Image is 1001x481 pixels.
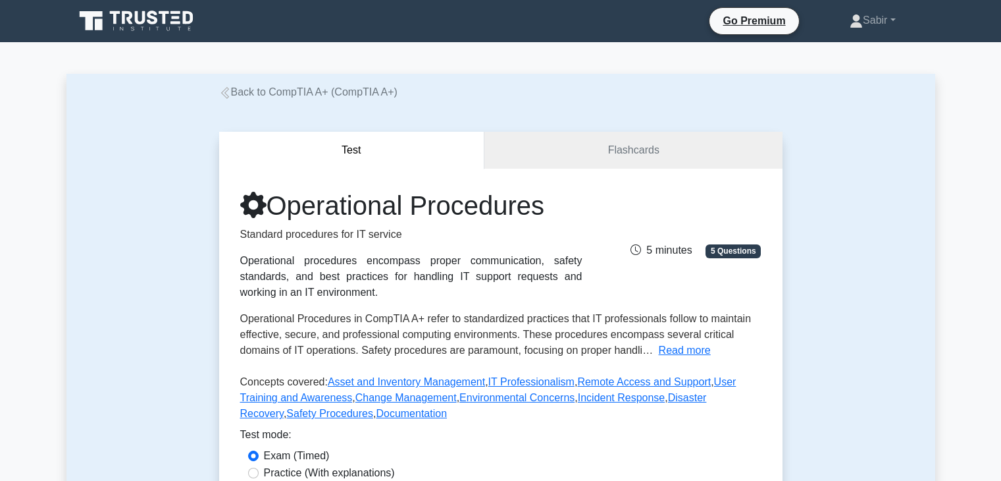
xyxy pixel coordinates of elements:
p: Standard procedures for IT service [240,227,582,242]
a: IT Professionalism [488,376,575,387]
a: Back to CompTIA A+ (CompTIA A+) [219,86,398,98]
label: Practice (With explanations) [264,465,395,481]
h1: Operational Procedures [240,190,582,221]
a: Remote Access and Support [577,376,711,387]
a: Asset and Inventory Management [328,376,485,387]
a: Change Management [355,392,457,403]
a: Sabir [818,7,927,34]
label: Exam (Timed) [264,448,330,464]
span: 5 minutes [630,244,692,256]
p: Concepts covered: , , , , , , , , , [240,374,761,427]
a: Safety Procedures [286,408,373,419]
a: Documentation [376,408,447,419]
a: Go Premium [715,13,793,29]
div: Operational procedures encompass proper communication, safety standards, and best practices for h... [240,253,582,300]
button: Test [219,132,485,169]
a: Incident Response [578,392,665,403]
span: 5 Questions [706,244,761,258]
span: Operational Procedures in CompTIA A+ refer to standardized practices that IT professionals follow... [240,313,752,356]
button: Read more [659,343,711,358]
a: Flashcards [484,132,782,169]
a: Environmental Concerns [459,392,575,403]
div: Test mode: [240,427,761,448]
